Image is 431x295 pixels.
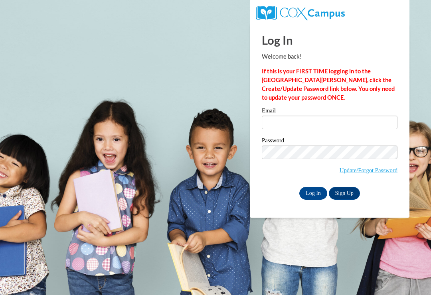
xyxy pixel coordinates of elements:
label: Email [262,108,397,116]
a: Sign Up [329,187,360,200]
input: Log In [299,187,327,200]
label: Password [262,138,397,146]
p: Welcome back! [262,52,397,61]
h1: Log In [262,32,397,48]
img: COX Campus [256,6,345,20]
strong: If this is your FIRST TIME logging in to the [GEOGRAPHIC_DATA][PERSON_NAME], click the Create/Upd... [262,68,395,101]
a: COX Campus [256,9,345,16]
a: Update/Forgot Password [340,167,397,173]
